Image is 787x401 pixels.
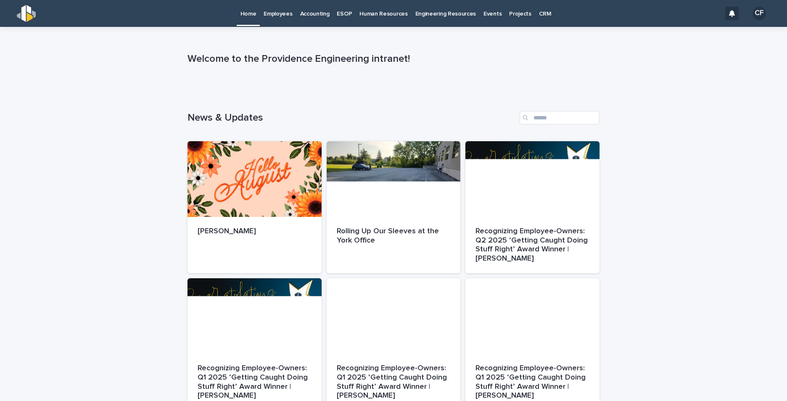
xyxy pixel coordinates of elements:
a: [PERSON_NAME] [188,141,322,273]
p: [PERSON_NAME] [198,227,312,236]
div: CF [753,7,766,20]
p: Recognizing Employee-Owners: Q1 2025 ‘Getting Caught Doing Stuff Right’ Award Winner | [PERSON_NAME] [475,364,589,400]
p: Rolling Up Our Sleeves at the York Office [337,227,451,245]
p: Recognizing Employee-Owners: Q2 2025 ‘Getting Caught Doing Stuff Right’ Award Winner | [PERSON_NAME] [475,227,589,263]
p: Welcome to the Providence Engineering intranet! [188,53,596,65]
img: s5b5MGTdWwFoU4EDV7nw [17,5,36,22]
input: Search [520,111,599,124]
a: Recognizing Employee-Owners: Q2 2025 ‘Getting Caught Doing Stuff Right’ Award Winner | [PERSON_NAME] [465,141,599,273]
p: Recognizing Employee-Owners: Q1 2025 ‘Getting Caught Doing Stuff Right’ Award Winner | [PERSON_NAME] [337,364,451,400]
p: Recognizing Employee-Owners: Q1 2025 ‘Getting Caught Doing Stuff Right’ Award Winner | [PERSON_NAME] [198,364,312,400]
h1: News & Updates [188,112,516,124]
a: Rolling Up Our Sleeves at the York Office [327,141,461,273]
